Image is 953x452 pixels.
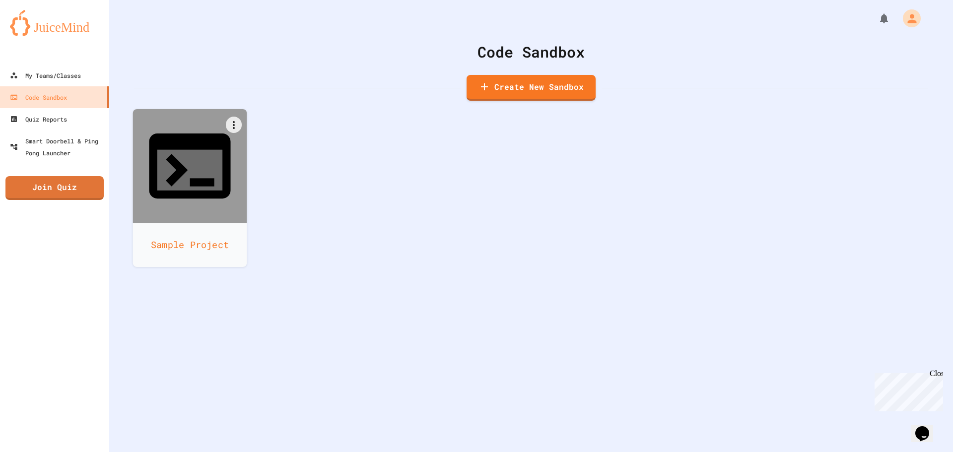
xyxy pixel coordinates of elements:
[4,4,68,63] div: Chat with us now!Close
[10,10,99,36] img: logo-orange.svg
[133,223,247,267] div: Sample Project
[467,75,596,101] a: Create New Sandbox
[892,7,923,30] div: My Account
[10,113,67,125] div: Quiz Reports
[10,91,67,103] div: Code Sandbox
[871,369,943,411] iframe: chat widget
[5,176,104,200] a: Join Quiz
[860,10,892,27] div: My Notifications
[10,135,105,159] div: Smart Doorbell & Ping Pong Launcher
[134,41,928,63] div: Code Sandbox
[133,109,247,267] a: Sample Project
[911,412,943,442] iframe: chat widget
[10,69,81,81] div: My Teams/Classes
